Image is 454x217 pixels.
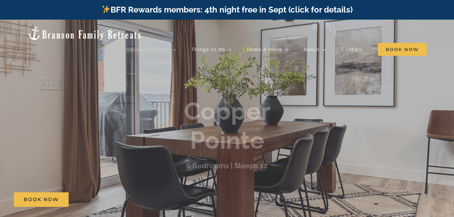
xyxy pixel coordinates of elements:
span: About [304,47,320,52]
span: Deals & More [247,47,282,52]
a: Things to do [191,43,232,56]
span: Things to do [191,47,225,52]
img: Branson Family Retreats Logo [27,26,142,41]
b: Copper Pointe [184,97,270,154]
span: Contact [341,47,363,52]
h3: 6 Bedrooms | Sleeps 12 [186,161,268,170]
span: Book Now [24,197,59,202]
span: Book Now [378,43,427,56]
a: Contact [341,43,363,56]
a: Vacation homes [127,43,176,56]
a: About [304,43,326,56]
a: Book Now [14,192,69,207]
img: ✨ [102,5,110,13]
nav: Main Menu [127,43,427,56]
span: Vacation homes [127,47,170,52]
a: BFR Rewards members: 4th night free in Sept (click for details) [101,5,353,15]
a: Deals & More [247,43,288,56]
